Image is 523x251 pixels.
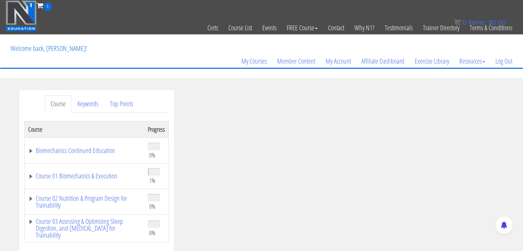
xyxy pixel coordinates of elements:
a: Top Points [105,95,139,113]
th: Course [24,121,144,138]
a: Resources [454,45,490,78]
a: Testimonials [380,11,418,45]
a: Terms & Conditions [465,11,517,45]
span: 1% [149,177,155,184]
bdi: 0.00 [489,19,506,26]
a: Why N1? [349,11,380,45]
span: 0% [149,229,155,237]
a: Certs [202,11,223,45]
span: 0% [149,151,155,159]
a: Exercise Library [410,45,454,78]
a: Course [45,95,71,113]
a: Course List [223,11,257,45]
a: Course 01 Biomechanics & Execution [28,173,141,179]
a: Trainer Directory [418,11,465,45]
a: 0 [37,1,52,10]
a: FREE Course [282,11,323,45]
a: Contact [323,11,349,45]
img: icon11.png [454,19,461,26]
a: Affiliate Dashboard [356,45,410,78]
a: My Courses [236,45,272,78]
a: Biomechanics Continued Education [28,147,141,154]
a: Log Out [490,45,517,78]
a: Events [257,11,282,45]
img: n1-education [6,0,37,31]
a: Keywords [72,95,104,113]
span: items: [468,19,487,26]
span: 0 [43,2,52,11]
p: Welcome back, [PERSON_NAME]! [6,35,92,62]
a: Course 03 Assessing & Optimizing Sleep Digestion, and [MEDICAL_DATA] for Trainability [28,218,141,239]
span: 0% [149,203,155,210]
a: 0 items: $0.00 [454,19,506,26]
a: Course 02 Nutrition & Program Design for Trainability [28,195,141,209]
a: Member Content [272,45,320,78]
a: My Account [320,45,356,78]
span: 0 [462,19,466,26]
th: Progress [144,121,169,138]
span: $ [489,19,492,26]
